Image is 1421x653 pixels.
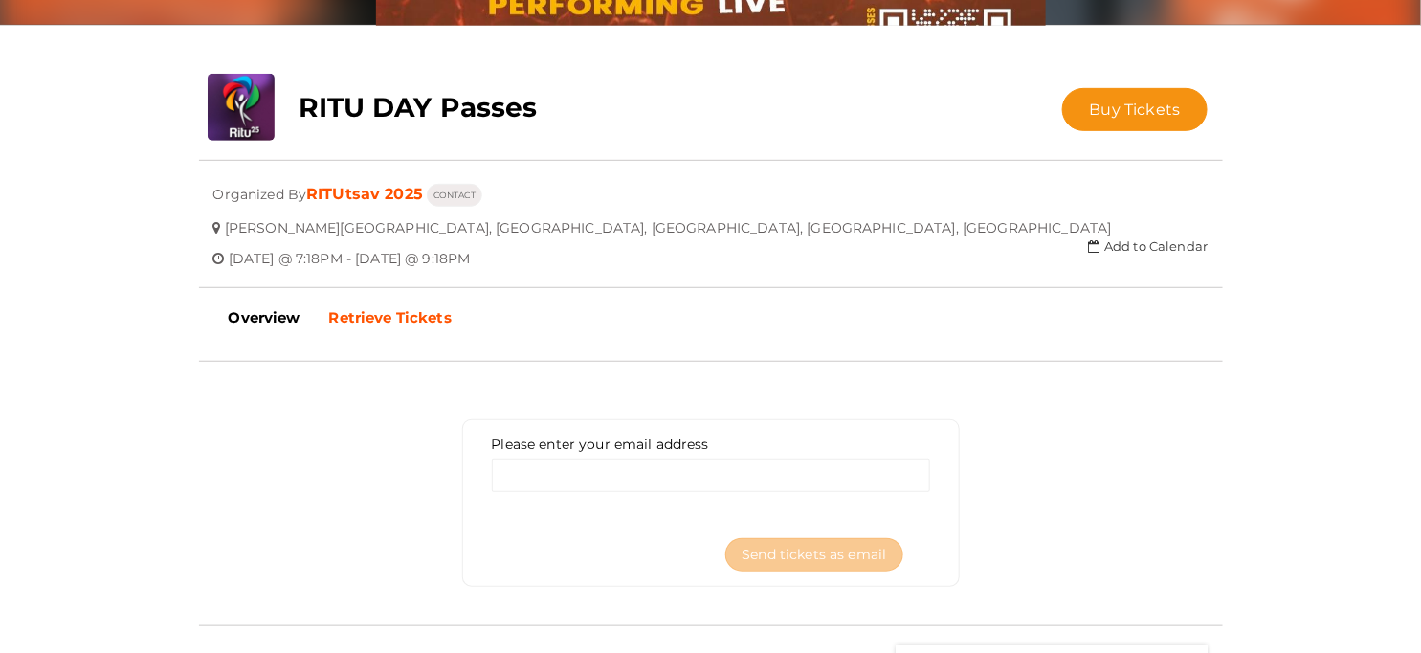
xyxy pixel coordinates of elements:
button: CONTACT [427,184,482,207]
b: Overview [229,308,300,326]
label: Please enter your email address [492,435,709,454]
button: Send tickets as email [725,538,904,572]
a: RITUtsav 2025 [306,185,423,203]
b: Retrieve Tickets [329,308,452,326]
button: Buy Tickets [1062,88,1209,131]
span: Organized By [213,171,307,203]
a: Overview [214,294,315,342]
b: RITU DAY Passes [299,91,538,124]
span: [DATE] @ 7:18PM - [DATE] @ 9:18PM [229,236,471,267]
span: [PERSON_NAME][GEOGRAPHIC_DATA], [GEOGRAPHIC_DATA], [GEOGRAPHIC_DATA], [GEOGRAPHIC_DATA], [GEOGRAP... [225,205,1112,236]
img: N0ZONJMB_small.png [208,74,275,141]
a: Add to Calendar [1088,238,1208,254]
span: Buy Tickets [1090,101,1181,119]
